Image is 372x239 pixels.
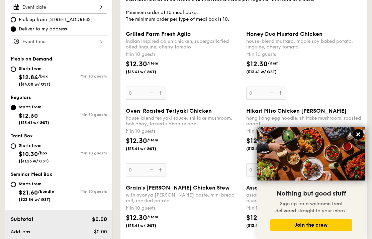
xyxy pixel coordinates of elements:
[246,38,361,50] div: house-blend mustard, maple soy baked potato, linguine, cherry tomato
[38,151,48,155] span: /box
[11,67,16,72] input: Starts from$12.84/box($14.00 w/ GST)Min 10 guests
[11,143,16,149] input: Starts from$10.30/box($11.23 w/ GST)Min 10 guests
[126,214,147,222] span: $12.30
[246,192,361,204] div: assam spiced broth, baked white fish, butterfly blue pea rice
[38,74,48,79] span: /box
[19,26,67,32] span: Deliver to my address
[38,189,54,194] span: /bundle
[246,146,289,151] span: ($13.41 w/ GST)
[126,115,241,127] div: house-blend teriyaki sauce, shiitake mushroom, bok choy, tossed signature rice
[59,189,107,194] div: Min 10 guests
[246,128,361,135] div: Min 10 guests
[246,205,361,212] div: Min 10 guests
[19,150,38,158] span: $10.30
[19,120,49,125] span: ($13.41 w/ GST)
[126,223,169,228] span: ($13.41 w/ GST)
[11,17,16,22] input: Pick up from [STREET_ADDRESS]
[126,205,241,212] div: Min 10 guests
[268,61,279,66] span: /item
[19,82,51,87] span: ($14.00 w/ GST)
[257,127,365,181] img: DSC07876-Edit02-Large.jpeg
[19,74,38,81] span: $12.84
[246,60,268,68] span: $12.30
[19,159,49,163] span: ($11.23 w/ GST)
[126,108,212,114] span: Oven-Roasted Teriyaki Chicken
[19,16,93,23] span: Pick up from [STREET_ADDRESS]
[11,1,107,14] input: Event date
[59,112,107,117] div: Min 10 guests
[11,133,33,139] span: Treat Box
[11,216,33,222] span: Subtotal
[246,137,268,145] span: $12.30
[270,219,352,231] button: Join the crew
[126,137,147,145] span: $12.30
[126,69,169,75] span: ($13.41 w/ GST)
[275,201,347,214] span: Sign up for a welcome treat delivered straight to your inbox.
[246,69,289,75] span: ($13.41 w/ GST)
[147,215,158,219] span: /item
[19,143,49,148] div: Starts from
[126,128,241,135] div: Min 10 guests
[147,138,158,142] span: /item
[246,185,342,191] span: Assam Spiced Fish [PERSON_NAME]
[19,112,38,119] span: $12.30
[11,229,30,235] span: Add-ons
[126,38,241,50] div: indian inspired cajun chicken, supergarlicfied oiled linguine, cherry tomato
[19,66,51,71] div: Starts from
[59,151,107,155] div: Min 10 guests
[147,61,158,66] span: /item
[11,26,16,32] input: Deliver to my address
[19,104,49,110] div: Starts from
[246,115,361,127] div: hong kong egg noodle, shiitake mushroom, roasted carrot
[126,146,169,151] span: ($13.41 w/ GST)
[19,197,51,202] span: ($23.54 w/ GST)
[92,216,107,222] span: $0.00
[11,95,31,100] span: Regulars
[246,214,268,222] span: $12.30
[246,108,347,114] span: Hikari Miso Chicken [PERSON_NAME]
[59,74,107,79] div: Min 10 guests
[276,190,346,198] span: Nothing but good stuff
[246,223,289,228] span: ($13.41 w/ GST)
[126,31,191,37] span: Grilled Farm Fresh Aglio
[246,51,361,58] div: Min 10 guests
[11,182,16,187] input: Starts from$21.60/bundle($23.54 w/ GST)Min 10 guests
[126,51,241,58] div: Min 10 guests
[126,192,241,204] div: with nyonya [PERSON_NAME] paste, mini bread roll, roasted potato
[19,181,54,187] div: Starts from
[94,229,107,235] span: $0.00
[11,56,52,62] span: Meals on Demand
[353,129,364,140] button: Close
[19,189,38,196] span: $21.60
[126,60,147,68] span: $12.30
[126,185,229,191] span: Grain's [PERSON_NAME] Chicken Stew
[246,31,322,37] span: Honey Duo Mustard Chicken
[11,35,107,48] input: Event time
[11,171,52,177] span: Seminar Meal Box
[11,105,16,110] input: Starts from$12.30($13.41 w/ GST)Min 10 guests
